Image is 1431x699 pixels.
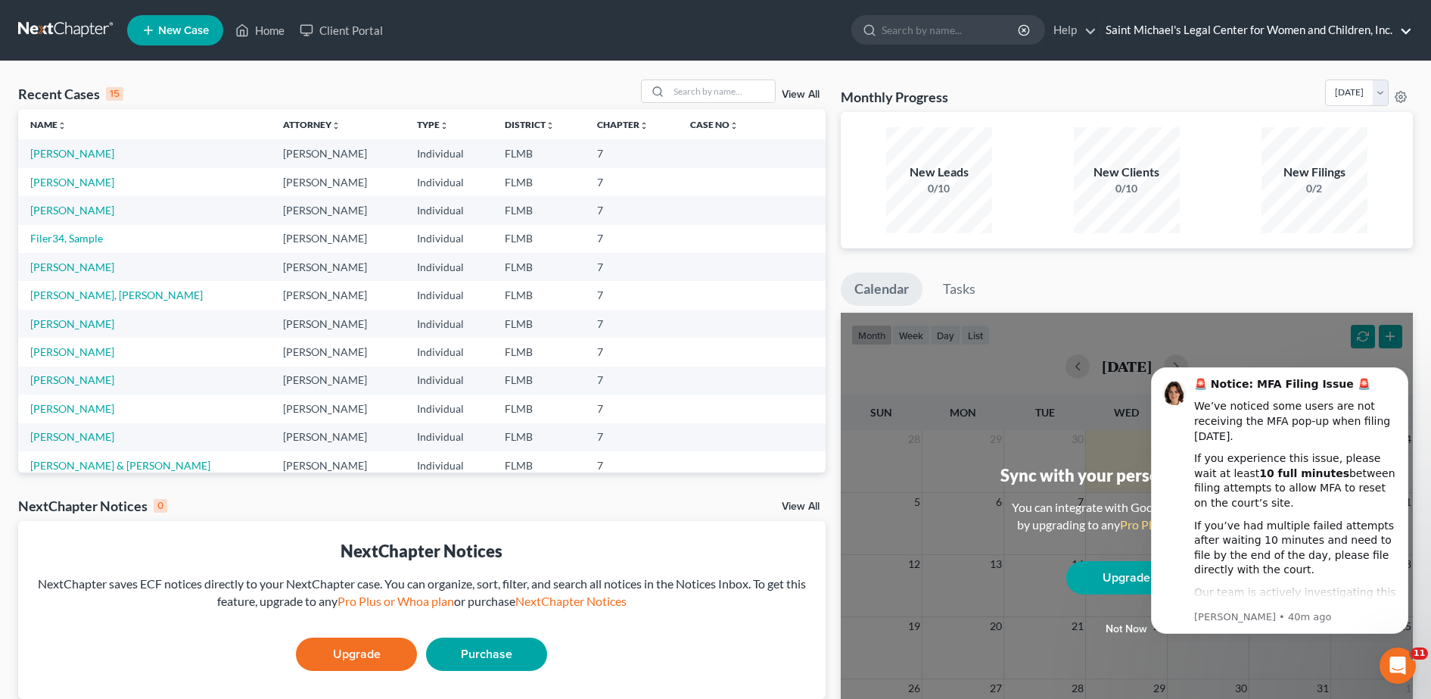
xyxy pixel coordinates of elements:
div: New Clients [1074,164,1180,181]
a: [PERSON_NAME] [30,373,114,386]
h3: Monthly Progress [841,88,948,106]
div: Recent Cases [18,85,123,103]
td: 7 [585,310,679,338]
td: 7 [585,168,679,196]
div: You can integrate with Google, Outlook, iCal by upgrading to any [1006,499,1248,534]
span: New Case [158,25,209,36]
td: Individual [405,225,493,253]
a: Pro Plus or Whoa plan [338,594,454,608]
i: unfold_more [58,121,67,130]
iframe: Intercom notifications message [1128,354,1431,643]
td: FLMB [493,367,584,395]
td: [PERSON_NAME] [271,196,405,224]
td: 7 [585,281,679,309]
a: Upgrade [296,638,417,671]
a: [PERSON_NAME] [30,402,114,415]
a: Calendar [841,273,922,306]
input: Search by name... [882,16,1020,44]
a: [PERSON_NAME] [30,261,114,273]
a: Upgrade [1066,561,1187,594]
div: NextChapter Notices [30,539,813,563]
div: Sync with your personal calendar [1000,463,1252,487]
div: NextChapter Notices [18,497,167,515]
td: [PERSON_NAME] [271,168,405,196]
a: [PERSON_NAME] [30,147,114,160]
td: Individual [405,310,493,338]
td: Individual [405,395,493,423]
a: [PERSON_NAME], [PERSON_NAME] [30,289,203,301]
a: [PERSON_NAME] [30,345,114,358]
td: FLMB [493,253,584,281]
a: Help [1046,17,1097,44]
td: [PERSON_NAME] [271,281,405,309]
a: Pro Plus or Whoa plan [1120,517,1237,532]
a: View All [782,89,820,100]
div: 0/10 [1074,181,1180,196]
td: 7 [585,139,679,167]
i: unfold_more [729,121,739,130]
i: unfold_more [546,121,555,130]
td: Individual [405,451,493,479]
td: [PERSON_NAME] [271,367,405,395]
a: Purchase [426,638,547,671]
iframe: Intercom live chat [1380,648,1416,684]
a: [PERSON_NAME] [30,430,114,443]
a: [PERSON_NAME] [30,317,114,330]
a: Typeunfold_more [417,119,449,130]
input: Search by name... [669,80,775,102]
a: Districtunfold_more [505,119,555,130]
td: 7 [585,451,679,479]
td: [PERSON_NAME] [271,253,405,281]
a: Case Nounfold_more [690,119,739,130]
div: 0 [154,499,167,513]
i: unfold_more [639,121,649,130]
a: Nameunfold_more [30,119,67,130]
td: 7 [585,225,679,253]
td: [PERSON_NAME] [271,139,405,167]
td: Individual [405,338,493,366]
div: New Filings [1261,164,1367,181]
td: FLMB [493,225,584,253]
td: 7 [585,423,679,451]
td: FLMB [493,451,584,479]
td: FLMB [493,395,584,423]
a: [PERSON_NAME] [30,176,114,189]
td: FLMB [493,139,584,167]
a: Tasks [929,273,989,306]
i: unfold_more [331,121,341,130]
i: unfold_more [440,121,449,130]
td: FLMB [493,423,584,451]
a: NextChapter Notices [515,594,627,608]
td: [PERSON_NAME] [271,395,405,423]
td: [PERSON_NAME] [271,225,405,253]
a: [PERSON_NAME] & [PERSON_NAME] [30,459,210,472]
td: 7 [585,196,679,224]
td: FLMB [493,338,584,366]
td: [PERSON_NAME] [271,338,405,366]
a: Chapterunfold_more [597,119,649,130]
td: Individual [405,367,493,395]
td: 7 [585,253,679,281]
div: NextChapter saves ECF notices directly to your NextChapter case. You can organize, sort, filter, ... [30,576,813,610]
a: Home [228,17,292,44]
td: Individual [405,196,493,224]
a: Attorneyunfold_more [283,119,341,130]
td: 7 [585,395,679,423]
td: [PERSON_NAME] [271,310,405,338]
a: Client Portal [292,17,390,44]
div: 0/2 [1261,181,1367,196]
td: Individual [405,281,493,309]
td: [PERSON_NAME] [271,423,405,451]
div: 15 [106,87,123,101]
td: FLMB [493,310,584,338]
